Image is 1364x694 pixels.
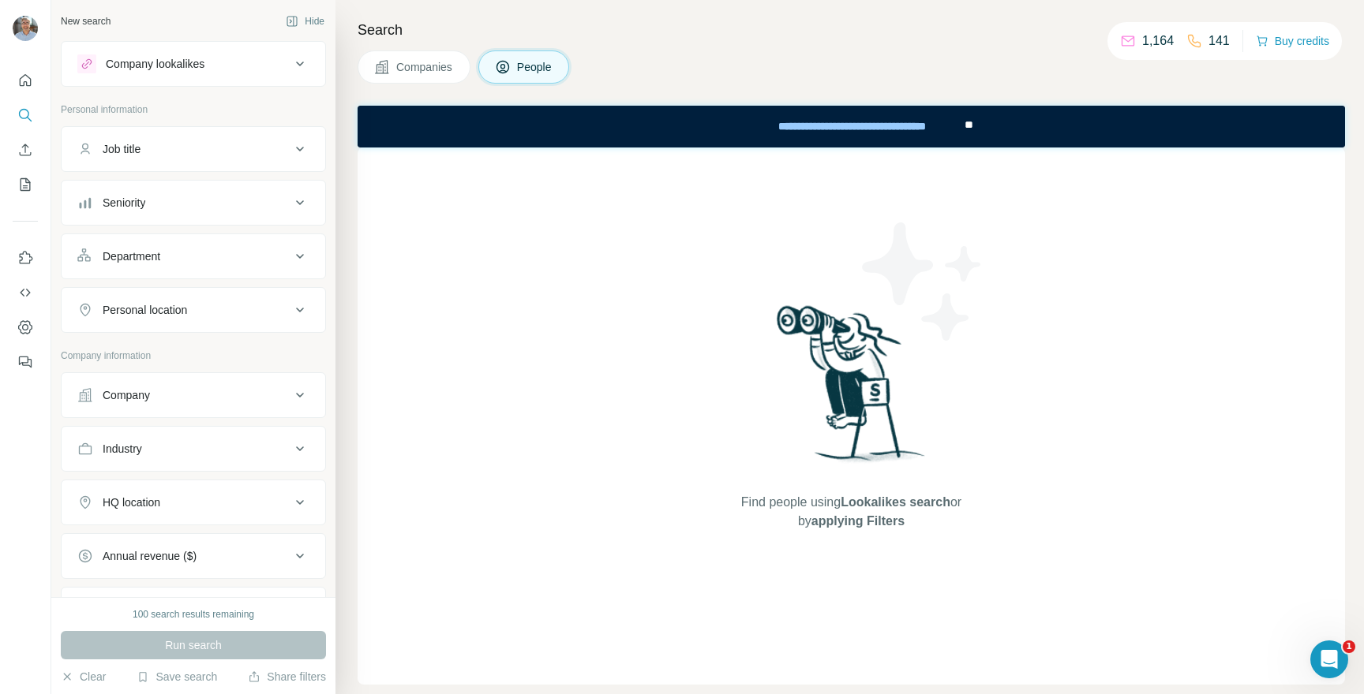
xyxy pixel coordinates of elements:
[62,430,325,468] button: Industry
[13,313,38,341] button: Dashboard
[62,591,325,629] button: Employees (size)
[1142,32,1174,50] p: 1,164
[13,244,38,272] button: Use Surfe on LinkedIn
[103,548,197,564] div: Annual revenue ($)
[62,483,325,521] button: HQ location
[61,14,111,28] div: New search
[725,493,977,531] span: Find people using or by
[13,170,38,199] button: My lists
[106,56,204,72] div: Company lookalikes
[13,278,38,307] button: Use Surfe API
[133,607,254,621] div: 100 search results remaining
[103,248,160,264] div: Department
[62,537,325,575] button: Annual revenue ($)
[61,669,106,685] button: Clear
[1343,640,1355,653] span: 1
[13,66,38,95] button: Quick start
[13,101,38,129] button: Search
[13,348,38,376] button: Feedback
[103,441,142,457] div: Industry
[61,103,326,117] p: Personal information
[841,495,950,509] span: Lookalikes search
[62,130,325,168] button: Job title
[1256,30,1329,52] button: Buy credits
[137,669,217,685] button: Save search
[396,59,454,75] span: Companies
[62,376,325,414] button: Company
[811,514,905,528] span: applying Filters
[62,291,325,329] button: Personal location
[275,9,335,33] button: Hide
[62,237,325,275] button: Department
[248,669,326,685] button: Share filters
[103,387,150,403] div: Company
[61,349,326,363] p: Company information
[103,195,145,211] div: Seniority
[1208,32,1230,50] p: 141
[358,106,1345,147] iframe: Banner
[517,59,553,75] span: People
[62,45,325,83] button: Company lookalikes
[103,302,187,318] div: Personal location
[103,141,141,157] div: Job title
[103,494,160,510] div: HQ location
[852,211,994,353] img: Surfe Illustration - Stars
[358,19,1345,41] h4: Search
[1310,640,1348,678] iframe: Intercom live chat
[62,184,325,222] button: Seniority
[770,301,934,477] img: Surfe Illustration - Woman searching with binoculars
[13,16,38,41] img: Avatar
[13,136,38,164] button: Enrich CSV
